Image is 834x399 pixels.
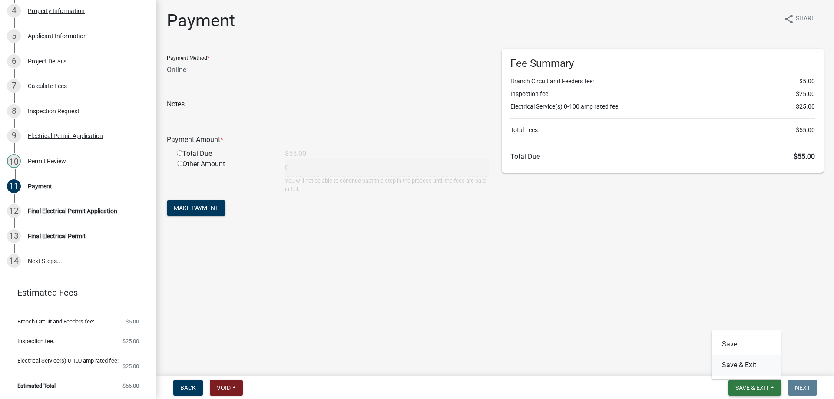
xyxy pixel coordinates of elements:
[180,384,196,391] span: Back
[17,358,119,363] span: Electrical Service(s) 0-100 amp rated fee:
[126,319,139,324] span: $5.00
[167,200,225,216] button: Make Payment
[7,179,21,193] div: 11
[28,183,52,189] div: Payment
[28,158,66,164] div: Permit Review
[7,54,21,68] div: 6
[17,338,54,344] span: Inspection fee:
[28,8,85,14] div: Property Information
[510,152,815,161] h6: Total Due
[28,108,79,114] div: Inspection Request
[510,57,815,70] h6: Fee Summary
[167,10,235,31] h1: Payment
[28,208,117,214] div: Final Electrical Permit Application
[7,104,21,118] div: 8
[510,125,815,135] li: Total Fees
[28,58,66,64] div: Project Details
[28,133,103,139] div: Electrical Permit Application
[795,384,810,391] span: Next
[170,148,278,159] div: Total Due
[510,89,815,99] li: Inspection fee:
[712,355,781,376] button: Save & Exit
[7,254,21,268] div: 14
[796,14,815,24] span: Share
[122,383,139,389] span: $55.00
[777,10,822,27] button: shareShare
[170,159,278,193] div: Other Amount
[122,363,139,369] span: $25.00
[712,334,781,355] button: Save
[735,384,769,391] span: Save & Exit
[784,14,794,24] i: share
[210,380,243,396] button: Void
[796,89,815,99] span: $25.00
[7,204,21,218] div: 12
[7,29,21,43] div: 5
[510,77,815,86] li: Branch Circuit and Feeders fee:
[799,77,815,86] span: $5.00
[7,229,21,243] div: 13
[7,79,21,93] div: 7
[7,129,21,143] div: 9
[28,83,67,89] div: Calculate Fees
[796,102,815,111] span: $25.00
[712,330,781,379] div: Save & Exit
[28,233,86,239] div: Final Electrical Permit
[796,125,815,135] span: $55.00
[7,4,21,18] div: 4
[28,33,87,39] div: Applicant Information
[7,154,21,168] div: 10
[122,338,139,344] span: $25.00
[728,380,781,396] button: Save & Exit
[794,152,815,161] span: $55.00
[217,384,231,391] span: Void
[7,284,142,301] a: Estimated Fees
[17,383,56,389] span: Estimated Total
[174,204,218,211] span: Make Payment
[17,319,94,324] span: Branch Circuit and Feeders fee:
[510,102,815,111] li: Electrical Service(s) 0-100 amp rated fee:
[160,135,495,145] div: Payment Amount
[788,380,817,396] button: Next
[173,380,203,396] button: Back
